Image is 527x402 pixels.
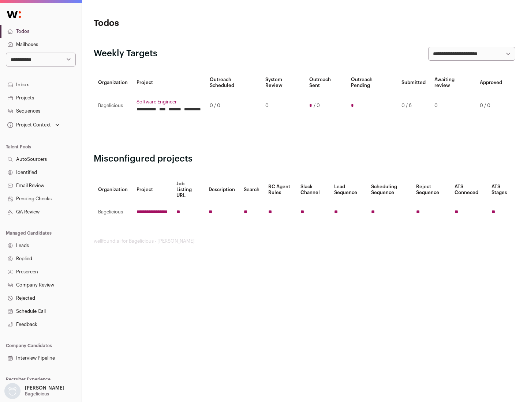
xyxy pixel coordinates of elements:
[132,72,205,93] th: Project
[6,120,61,130] button: Open dropdown
[3,383,66,399] button: Open dropdown
[347,72,397,93] th: Outreach Pending
[94,177,132,203] th: Organization
[4,383,20,399] img: nopic.png
[487,177,515,203] th: ATS Stages
[397,93,430,118] td: 0 / 6
[305,72,347,93] th: Outreach Sent
[94,203,132,221] td: Bagelicious
[450,177,487,203] th: ATS Conneced
[94,48,157,60] h2: Weekly Targets
[137,99,201,105] a: Software Engineer
[94,72,132,93] th: Organization
[172,177,204,203] th: Job Listing URL
[264,177,296,203] th: RC Agent Rules
[94,153,515,165] h2: Misconfigured projects
[205,93,261,118] td: 0 / 0
[94,238,515,244] footer: wellfound:ai for Bagelicious - [PERSON_NAME]
[296,177,330,203] th: Slack Channel
[205,72,261,93] th: Outreach Scheduled
[397,72,430,93] th: Submitted
[430,93,475,118] td: 0
[261,72,304,93] th: System Review
[94,93,132,118] td: Bagelicious
[412,177,451,203] th: Reject Sequence
[475,93,507,118] td: 0 / 0
[430,72,475,93] th: Awaiting review
[6,122,51,128] div: Project Context
[3,7,25,22] img: Wellfound
[25,385,64,391] p: [PERSON_NAME]
[314,103,320,109] span: / 0
[330,177,367,203] th: Lead Sequence
[367,177,412,203] th: Scheduling Sequence
[239,177,264,203] th: Search
[204,177,239,203] th: Description
[132,177,172,203] th: Project
[261,93,304,118] td: 0
[25,391,49,397] p: Bagelicious
[475,72,507,93] th: Approved
[94,18,234,29] h1: Todos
